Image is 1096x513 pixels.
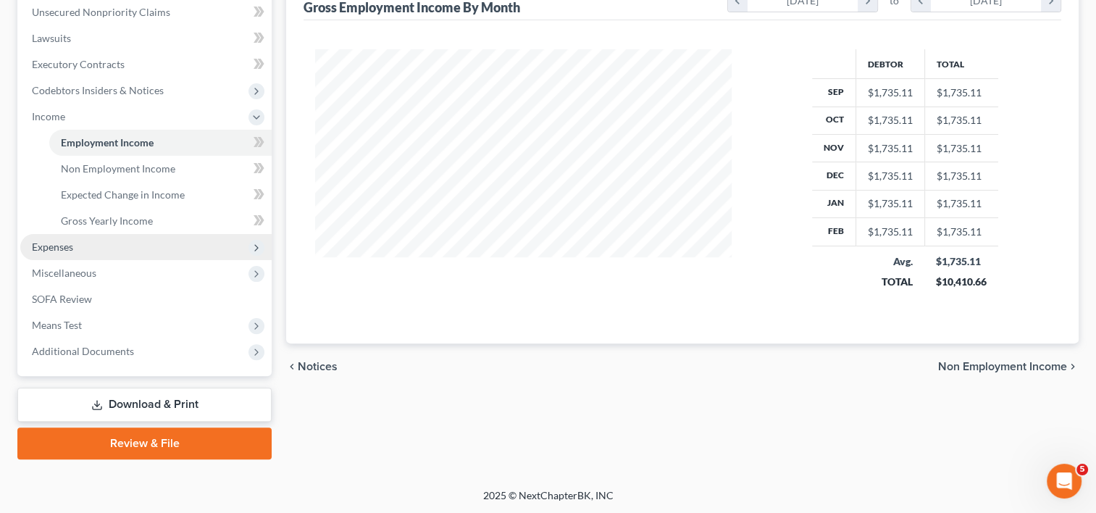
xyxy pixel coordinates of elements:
span: Codebtors Insiders & Notices [32,84,164,96]
span: Miscellaneous [32,267,96,279]
i: chevron_left [286,361,298,372]
div: $1,735.11 [868,113,913,128]
button: Non Employment Income chevron_right [938,361,1079,372]
div: $1,735.11 [868,141,913,156]
a: Gross Yearly Income [49,208,272,234]
th: Sep [812,79,856,107]
span: Executory Contracts [32,58,125,70]
td: $1,735.11 [924,107,998,134]
iframe: Intercom live chat [1047,464,1082,499]
td: $1,735.11 [924,162,998,190]
span: Means Test [32,319,82,331]
span: Non Employment Income [938,361,1067,372]
th: Jan [812,190,856,217]
div: $10,410.66 [936,275,987,289]
a: SOFA Review [20,286,272,312]
th: Feb [812,218,856,246]
span: Income [32,110,65,122]
div: TOTAL [867,275,913,289]
td: $1,735.11 [924,134,998,162]
th: Total [924,49,998,78]
th: Oct [812,107,856,134]
i: chevron_right [1067,361,1079,372]
th: Dec [812,162,856,190]
span: Expected Change in Income [61,188,185,201]
span: Unsecured Nonpriority Claims [32,6,170,18]
a: Lawsuits [20,25,272,51]
a: Download & Print [17,388,272,422]
div: $1,735.11 [868,225,913,239]
div: $1,735.11 [936,254,987,269]
div: $1,735.11 [868,85,913,100]
td: $1,735.11 [924,218,998,246]
span: Lawsuits [32,32,71,44]
td: $1,735.11 [924,79,998,107]
button: chevron_left Notices [286,361,338,372]
span: Non Employment Income [61,162,175,175]
a: Non Employment Income [49,156,272,182]
span: SOFA Review [32,293,92,305]
div: $1,735.11 [868,169,913,183]
span: Employment Income [61,136,154,149]
span: Gross Yearly Income [61,214,153,227]
a: Expected Change in Income [49,182,272,208]
div: $1,735.11 [868,196,913,211]
a: Executory Contracts [20,51,272,78]
div: Avg. [867,254,913,269]
th: Nov [812,134,856,162]
span: Additional Documents [32,345,134,357]
span: 5 [1076,464,1088,475]
a: Review & File [17,427,272,459]
span: Expenses [32,241,73,253]
th: Debtor [856,49,924,78]
span: Notices [298,361,338,372]
td: $1,735.11 [924,190,998,217]
a: Employment Income [49,130,272,156]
